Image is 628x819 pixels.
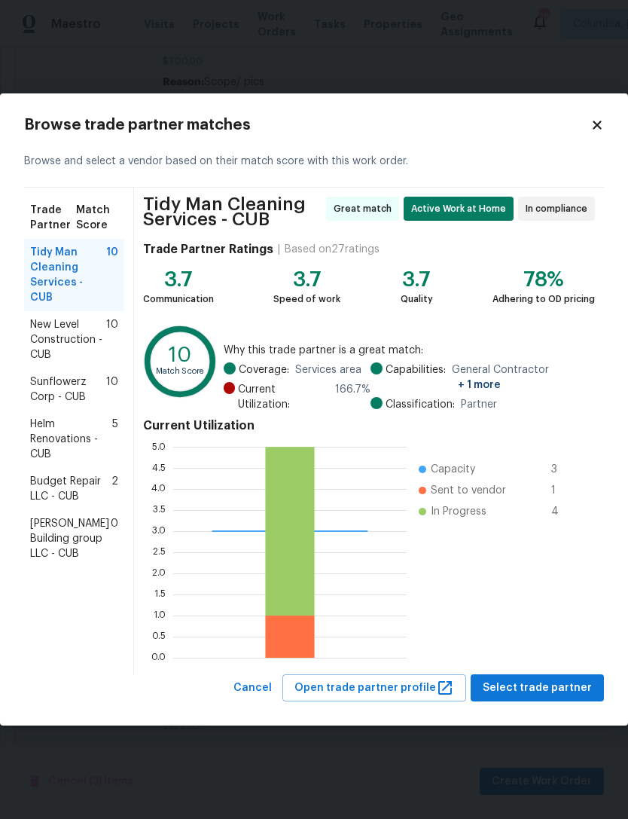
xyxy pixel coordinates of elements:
[143,197,322,227] span: Tidy Man Cleaning Services - CUB
[227,674,278,702] button: Cancel
[452,362,595,393] span: General Contractor
[152,631,166,640] text: 0.5
[30,417,112,462] span: Helm Renovations - CUB
[492,272,595,287] div: 78%
[386,397,455,412] span: Classification:
[30,516,111,561] span: [PERSON_NAME] Building group LLC - CUB
[112,417,118,462] span: 5
[282,674,466,702] button: Open trade partner profile
[151,484,166,493] text: 4.0
[335,382,370,412] span: 166.7 %
[551,483,575,498] span: 1
[273,272,340,287] div: 3.7
[154,610,166,619] text: 1.0
[30,317,106,362] span: New Level Construction - CUB
[106,374,118,405] span: 10
[401,292,433,307] div: Quality
[233,679,272,698] span: Cancel
[76,203,118,233] span: Match Score
[461,397,497,412] span: Partner
[483,679,592,698] span: Select trade partner
[153,547,166,556] text: 2.5
[273,292,340,307] div: Speed of work
[458,380,501,390] span: + 1 more
[295,362,361,377] span: Services area
[492,292,595,307] div: Adhering to OD pricing
[151,652,166,662] text: 0.0
[111,474,118,504] span: 2
[143,272,214,287] div: 3.7
[156,368,205,376] text: Match Score
[30,203,76,233] span: Trade Partner
[285,242,380,257] div: Based on 27 ratings
[154,589,166,598] text: 1.5
[431,504,486,519] span: In Progress
[169,345,191,365] text: 10
[152,442,166,451] text: 5.0
[143,292,214,307] div: Communication
[239,362,289,377] span: Coverage:
[551,504,575,519] span: 4
[224,343,595,358] span: Why this trade partner is a great match:
[24,136,604,188] div: Browse and select a vendor based on their match score with this work order.
[153,505,166,514] text: 3.5
[294,679,454,698] span: Open trade partner profile
[334,201,398,216] span: Great match
[152,526,166,535] text: 3.0
[431,462,475,477] span: Capacity
[24,118,590,133] h2: Browse trade partner matches
[152,568,166,577] text: 2.0
[471,674,604,702] button: Select trade partner
[386,362,446,393] span: Capabilities:
[526,201,593,216] span: In compliance
[106,317,118,362] span: 10
[401,272,433,287] div: 3.7
[551,462,575,477] span: 3
[411,201,512,216] span: Active Work at Home
[143,242,273,257] h4: Trade Partner Ratings
[143,418,595,433] h4: Current Utilization
[106,245,118,305] span: 10
[30,374,106,405] span: Sunflowerz Corp - CUB
[431,483,506,498] span: Sent to vendor
[30,474,111,504] span: Budget Repair LLC - CUB
[111,516,118,561] span: 0
[152,463,166,472] text: 4.5
[238,382,329,412] span: Current Utilization:
[30,245,106,305] span: Tidy Man Cleaning Services - CUB
[273,242,285,257] div: |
